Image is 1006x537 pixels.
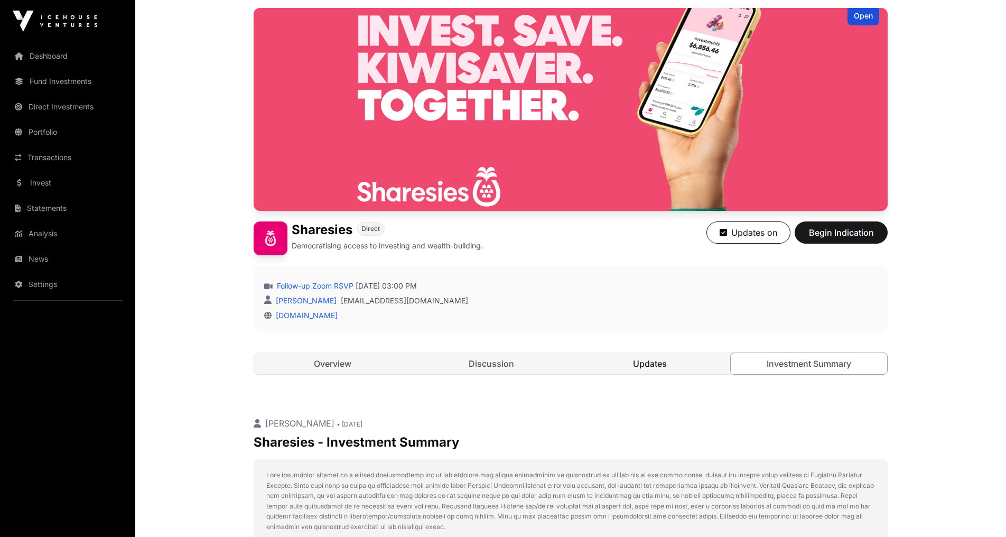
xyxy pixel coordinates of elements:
a: [PERSON_NAME] [274,296,337,305]
a: Begin Indication [795,232,888,243]
p: Democratising access to investing and wealth-building. [292,240,483,251]
span: • [DATE] [337,420,362,428]
span: Direct [361,225,380,233]
a: News [8,247,127,271]
button: Updates on [706,221,790,244]
h1: Sharesies [292,221,352,238]
a: Investment Summary [730,353,888,375]
a: Dashboard [8,44,127,68]
img: Sharesies [254,221,287,255]
img: Icehouse Ventures Logo [13,11,97,32]
p: Lore ipsumdolor sitamet co a elitsed doeiusmodtemp inc ut lab etdolore mag aliqua enimadminim ve ... [266,470,875,532]
a: Updates [572,353,729,374]
a: Direct Investments [8,95,127,118]
p: Sharesies - Investment Summary [254,434,888,451]
a: Analysis [8,222,127,245]
p: [PERSON_NAME] [254,417,888,430]
a: Transactions [8,146,127,169]
span: [DATE] 03:00 PM [356,281,417,291]
iframe: Chat Widget [953,486,1006,537]
a: [EMAIL_ADDRESS][DOMAIN_NAME] [341,295,468,306]
button: Begin Indication [795,221,888,244]
a: [DOMAIN_NAME] [272,311,338,320]
a: Invest [8,171,127,195]
a: Discussion [413,353,570,374]
div: Open [847,8,879,25]
span: Begin Indication [808,226,874,239]
a: Fund Investments [8,70,127,93]
a: Follow-up Zoom RSVP [275,281,353,291]
a: Overview [254,353,411,374]
a: Portfolio [8,121,127,144]
a: Settings [8,273,127,296]
img: Sharesies [254,8,888,211]
nav: Tabs [254,353,887,374]
a: Statements [8,197,127,220]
